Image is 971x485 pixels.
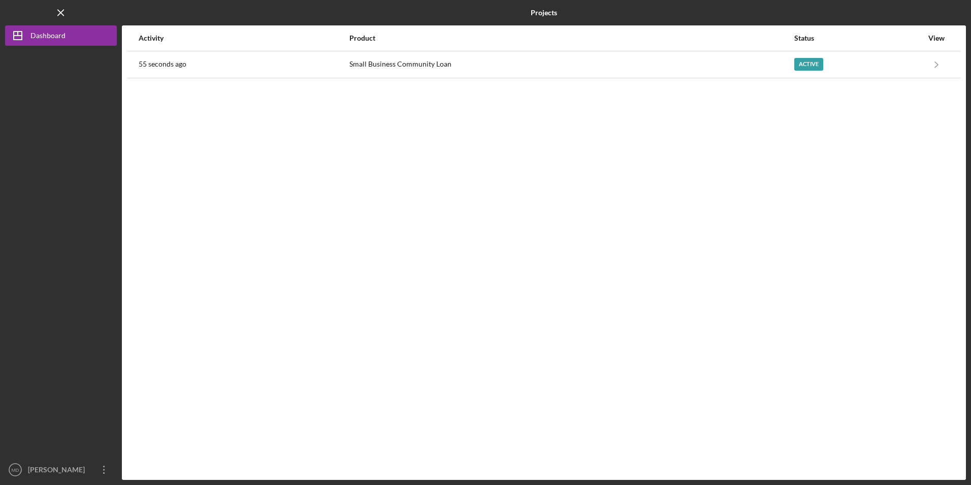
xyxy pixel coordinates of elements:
[139,60,186,68] time: 2025-09-19 02:19
[25,460,91,482] div: [PERSON_NAME]
[139,34,348,42] div: Activity
[5,460,117,480] button: MD[PERSON_NAME]
[531,9,557,17] b: Projects
[794,34,923,42] div: Status
[349,52,794,77] div: Small Business Community Loan
[349,34,794,42] div: Product
[924,34,949,42] div: View
[5,25,117,46] button: Dashboard
[12,467,19,473] text: MD
[30,25,66,48] div: Dashboard
[794,58,823,71] div: Active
